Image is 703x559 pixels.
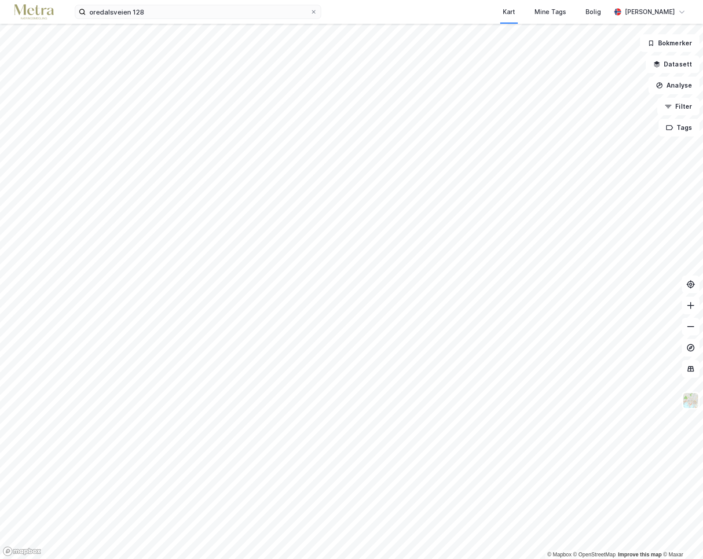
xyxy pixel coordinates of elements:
[625,7,675,17] div: [PERSON_NAME]
[682,392,699,409] img: Z
[503,7,515,17] div: Kart
[3,546,41,556] a: Mapbox homepage
[586,7,601,17] div: Bolig
[86,5,310,18] input: Søk på adresse, matrikkel, gårdeiere, leietakere eller personer
[646,55,699,73] button: Datasett
[659,119,699,136] button: Tags
[547,552,571,558] a: Mapbox
[648,77,699,94] button: Analyse
[659,517,703,559] div: Kontrollprogram for chat
[657,98,699,115] button: Filter
[14,4,54,20] img: metra-logo.256734c3b2bbffee19d4.png
[535,7,566,17] div: Mine Tags
[573,552,616,558] a: OpenStreetMap
[659,517,703,559] iframe: Chat Widget
[640,34,699,52] button: Bokmerker
[618,552,662,558] a: Improve this map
